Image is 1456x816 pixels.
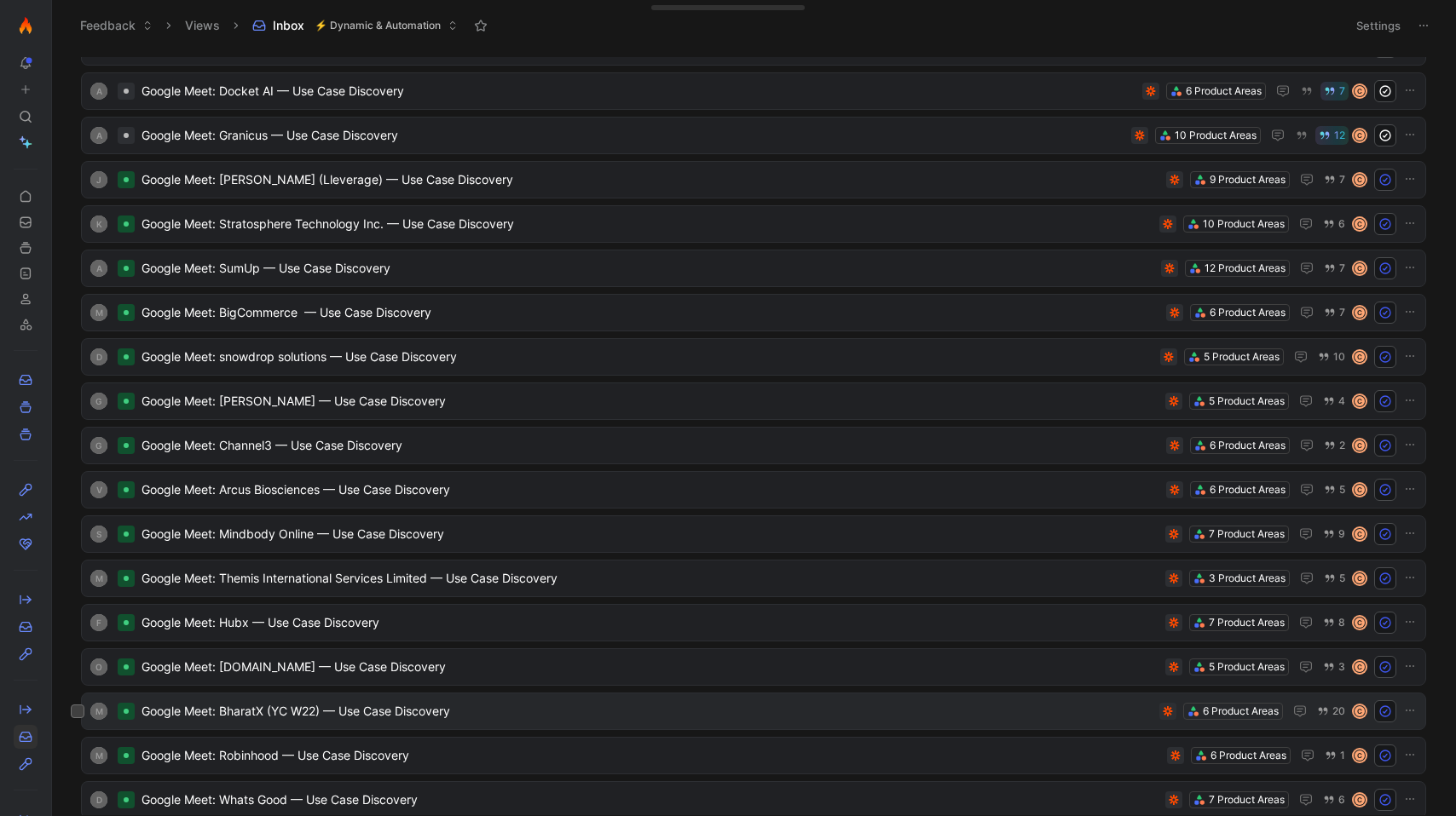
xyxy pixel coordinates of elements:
button: Settings [1349,14,1408,37]
button: Feedback [72,13,160,38]
div: 6 Product Areas [1210,481,1286,498]
span: Google Meet: Granicus — Use Case Discovery [142,125,1124,146]
span: Google Meet: BigCommerce — Use Case Discovery [142,302,1159,323]
button: 1 [1321,746,1349,765]
div: 10 Product Areas [1175,127,1257,144]
div: 3 Product Areas [1209,570,1286,587]
button: 6 [1320,790,1349,809]
a: VGoogle Meet: Arcus Biosciences — Use Case Discovery6 Product Areas5C [81,471,1426,509]
a: FGoogle Meet: Hubx — Use Case Discovery7 Product Areas8C [81,604,1426,641]
div: C [1354,705,1366,717]
span: 9 [1338,529,1345,539]
span: Google Meet: snowdrop solutions — Use Case Discovery [142,347,1153,367]
span: Google Meet: [PERSON_NAME] (Lleverage) — Use Case Discovery [142,170,1159,190]
span: 1 [1340,750,1345,761]
span: 2 [1339,440,1345,451]
button: 12 [1315,126,1349,145]
span: 6 [1338,795,1345,805]
div: C [1354,351,1366,363]
div: M [90,703,107,720]
button: 9 [1320,525,1349,543]
div: a [90,127,107,144]
span: 7 [1339,263,1345,273]
div: 9 Product Areas [1210,171,1286,188]
div: m [90,570,107,587]
span: Google Meet: Docket AI — Use Case Discovery [142,81,1135,101]
div: K [90,215,107,233]
a: GGoogle Meet: [PERSON_NAME] — Use Case Discovery5 Product Areas4C [81,382,1426,420]
span: Google Meet: [DOMAIN_NAME] — Use Case Discovery [142,657,1158,677]
a: mGoogle Meet: Themis International Services Limited — Use Case Discovery3 Product Areas5C [81,560,1426,597]
div: 12 Product Areas [1205,260,1286,277]
div: 5 Product Areas [1209,393,1285,410]
a: aGoogle Meet: SumUp — Use Case Discovery12 Product Areas7C [81,250,1426,287]
div: 6 Product Areas [1210,747,1286,764]
div: 5 Product Areas [1204,348,1280,365]
a: MGoogle Meet: BharatX (YC W22) — Use Case Discovery6 Product Areas20C [81,692,1426,730]
span: 8 [1338,618,1345,628]
span: Google Meet: BharatX (YC W22) — Use Case Discovery [142,701,1153,721]
span: 10 [1333,352,1345,362]
div: C [1354,395,1366,407]
div: M [90,747,107,764]
span: 4 [1338,396,1345,406]
div: m [90,304,107,321]
div: D [90,791,107,808]
span: 7 [1339,175,1345,185]
a: aGoogle Meet: Granicus — Use Case Discovery10 Product Areas12C [81,117,1426,154]
div: C [1354,750,1366,761]
span: 20 [1332,706,1345,716]
div: C [1354,528,1366,540]
span: Google Meet: SumUp — Use Case Discovery [142,258,1154,279]
button: 4 [1320,392,1349,411]
a: JGoogle Meet: [PERSON_NAME] (Lleverage) — Use Case Discovery9 Product Areas7C [81,161,1426,198]
button: 6 [1320,215,1349,233]
div: C [1354,572,1366,584]
span: Google Meet: Arcus Biosciences — Use Case Discovery [142,480,1159,500]
span: Google Meet: Mindbody Online — Use Case Discovery [142,524,1158,544]
button: 7 [1320,82,1349,101]
span: Google Meet: Stratosphere Technology Inc. — Use Case Discovery [142,214,1153,234]
span: 5 [1339,573,1345,583]
button: 7 [1320,303,1349,322]
div: S [90,526,107,543]
button: Views [177,13,228,38]
img: Firecrawl [17,17,34,34]
div: 7 Product Areas [1209,614,1285,631]
button: 5 [1320,480,1349,499]
button: 5 [1320,569,1349,588]
a: GGoogle Meet: Channel3 — Use Case Discovery6 Product Areas2C [81,427,1426,464]
div: 6 Product Areas [1203,703,1279,720]
div: C [1354,129,1366,141]
div: 5 Product Areas [1209,658,1285,675]
span: Google Meet: Hubx — Use Case Discovery [142,612,1158,633]
button: 2 [1320,436,1349,455]
div: C [1354,661,1366,673]
span: ⚡ Dynamic & Automation [315,17,441,34]
button: Inbox⚡ Dynamic & Automation [245,13,465,38]
span: 3 [1338,662,1345,672]
span: Inbox [273,17,304,34]
div: 10 Product Areas [1203,215,1285,233]
button: 10 [1314,348,1349,366]
a: mGoogle Meet: BigCommerce — Use Case Discovery6 Product Areas7C [81,294,1426,331]
div: C [1354,174,1366,186]
span: Google Meet: Whats Good — Use Case Discovery [142,790,1158,810]
div: o [90,658,107,675]
div: C [1354,307,1366,319]
div: 7 Product Areas [1209,791,1285,808]
div: V [90,481,107,498]
div: C [1354,262,1366,274]
div: 7 Product Areas [1209,526,1285,543]
button: 8 [1320,613,1349,632]
div: F [90,614,107,631]
button: Firecrawl [14,14,38,37]
span: 5 [1339,485,1345,495]
div: J [90,171,107,188]
span: 7 [1339,86,1345,96]
button: 20 [1314,702,1349,721]
div: C [1354,440,1366,451]
span: Google Meet: Themis International Services Limited — Use Case Discovery [142,568,1158,589]
div: C [1354,794,1366,806]
span: Google Meet: Robinhood — Use Case Discovery [142,745,1160,766]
